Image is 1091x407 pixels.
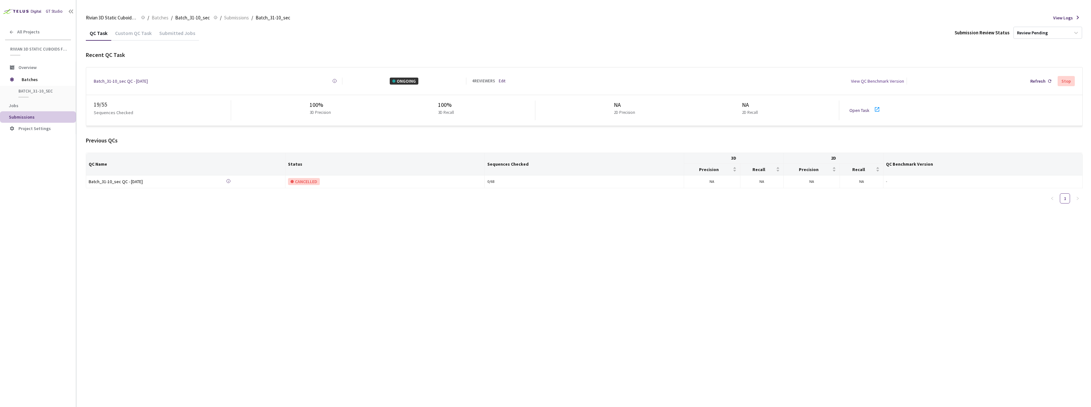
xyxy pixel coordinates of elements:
[1060,194,1070,203] a: 1
[94,109,133,116] p: Sequences Checked
[1073,193,1083,203] li: Next Page
[148,14,149,22] li: /
[86,14,137,22] span: Rivian 3D Static Cuboids fixed[2024-25]
[684,153,784,163] th: 3D
[840,176,883,188] td: NA
[886,179,1080,185] div: -
[22,73,65,86] span: Batches
[1053,14,1073,21] span: View Logs
[1050,197,1054,200] span: left
[390,78,418,85] div: ONGOING
[740,163,784,175] th: Recall
[9,114,35,120] span: Submissions
[1047,193,1057,203] button: left
[220,14,222,22] li: /
[499,78,505,84] a: Edit
[614,100,638,109] div: NA
[89,178,178,185] div: Batch_31-10_sec QC - [DATE]
[94,78,148,85] a: Batch_31-10_sec QC - [DATE]
[9,103,18,108] span: Jobs
[687,167,731,172] span: Precision
[310,100,333,109] div: 100%
[18,65,37,70] span: Overview
[285,153,485,175] th: Status
[784,176,840,188] td: NA
[684,176,740,188] td: NA
[840,163,883,175] th: Recall
[155,30,199,41] div: Submitted Jobs
[10,46,67,52] span: Rivian 3D Static Cuboids fixed[2024-25]
[223,14,250,21] a: Submissions
[94,100,231,109] div: 19 / 55
[86,51,1083,59] div: Recent QC Task
[784,153,883,163] th: 2D
[86,153,285,175] th: QC Name
[742,109,758,116] p: 2D Recall
[955,29,1010,37] div: Submission Review Status
[1076,197,1080,200] span: right
[1047,193,1057,203] li: Previous Page
[288,178,320,185] div: CANCELLED
[18,126,51,131] span: Project Settings
[17,29,40,35] span: All Projects
[784,163,840,175] th: Precision
[111,30,155,41] div: Custom QC Task
[614,109,635,116] p: 2D Precision
[1060,193,1070,203] li: 1
[256,14,290,22] span: Batch_31-10_sec
[18,88,65,94] span: Batch_31-10_sec
[851,78,904,85] div: View QC Benchmark Version
[1061,79,1071,84] div: Stop
[743,167,775,172] span: Recall
[485,153,684,175] th: Sequences Checked
[1017,30,1048,36] div: Review Pending
[487,179,681,185] div: 0 / 68
[438,109,454,116] p: 3D Recall
[171,14,173,22] li: /
[86,30,111,41] div: QC Task
[224,14,249,22] span: Submissions
[472,78,495,84] div: 4 REVIEWERS
[150,14,170,21] a: Batches
[152,14,168,22] span: Batches
[849,107,869,113] a: Open Task
[1073,193,1083,203] button: right
[251,14,253,22] li: /
[684,163,740,175] th: Precision
[883,153,1083,175] th: QC Benchmark Version
[742,100,760,109] div: NA
[842,167,875,172] span: Recall
[310,109,331,116] p: 3D Precision
[175,14,210,22] span: Batch_31-10_sec
[86,136,1083,145] div: Previous QCs
[786,167,831,172] span: Precision
[438,100,456,109] div: 100%
[740,176,784,188] td: NA
[1030,78,1046,85] div: Refresh
[46,8,63,15] div: GT Studio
